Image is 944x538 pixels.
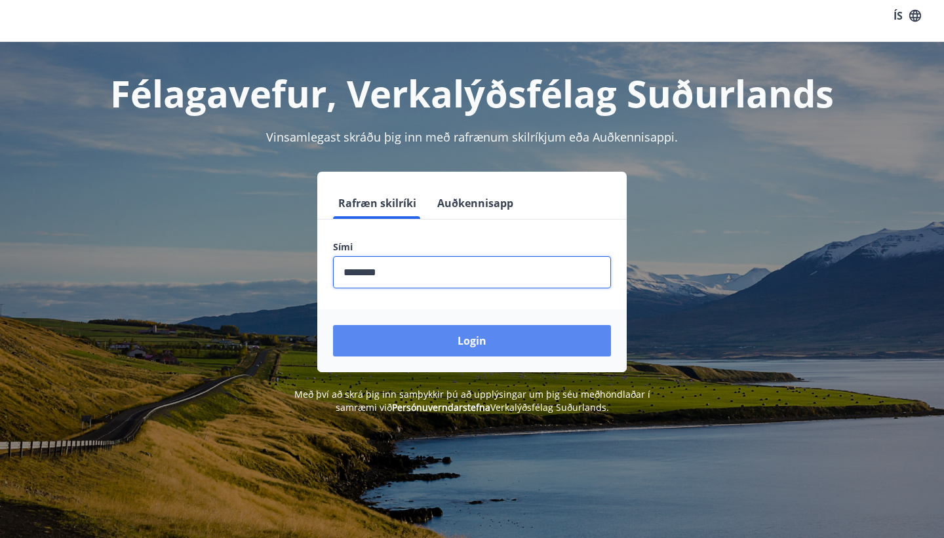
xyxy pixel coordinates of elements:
[333,325,611,356] button: Login
[16,68,928,118] h1: Félagavefur, Verkalýðsfélag Suðurlands
[333,187,422,219] button: Rafræn skilríki
[432,187,519,219] button: Auðkennisapp
[886,4,928,28] button: ÍS
[392,401,490,413] a: Persónuverndarstefna
[266,129,678,145] span: Vinsamlegast skráðu þig inn með rafrænum skilríkjum eða Auðkennisappi.
[294,388,650,413] span: Með því að skrá þig inn samþykkir þú að upplýsingar um þig séu meðhöndlaðar í samræmi við Verkalý...
[333,240,611,254] label: Sími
